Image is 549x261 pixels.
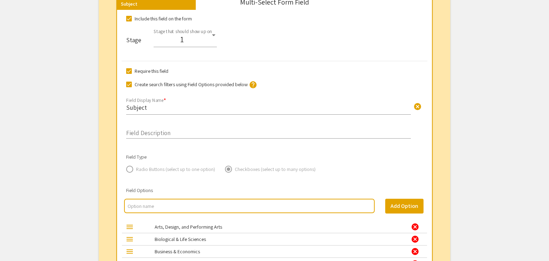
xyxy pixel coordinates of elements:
[411,223,419,231] div: cancel
[155,224,222,230] mat-label: Arts, Design, and Performing Arts
[117,0,196,10] div: Subject
[180,34,184,44] span: 1
[125,247,134,256] div: menu
[125,235,134,243] div: menu
[155,248,200,255] mat-label: Business & Economics
[411,99,425,113] button: Clear
[135,67,168,75] span: Require this field
[126,103,411,112] input: Display name
[126,37,141,69] mat-label: Stage
[128,203,371,210] input: multi select option input
[135,80,248,89] span: Create search filters using Field Options provided below
[232,166,316,173] span: Checkboxes (select up to many options)
[385,199,424,214] button: Add Option
[133,166,215,173] span: Radio Buttons (select up to one option)
[125,223,134,231] div: menu
[413,102,422,111] span: cancel
[411,235,419,243] div: cancel
[135,14,192,23] span: Include this field on the form
[411,247,419,256] div: cancel
[126,154,147,160] mat-label: Field Type
[126,187,153,193] mat-label: Field Options
[155,236,206,242] mat-label: Biological & Life Sciences
[249,81,257,89] mat-icon: help
[5,229,30,256] iframe: Chat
